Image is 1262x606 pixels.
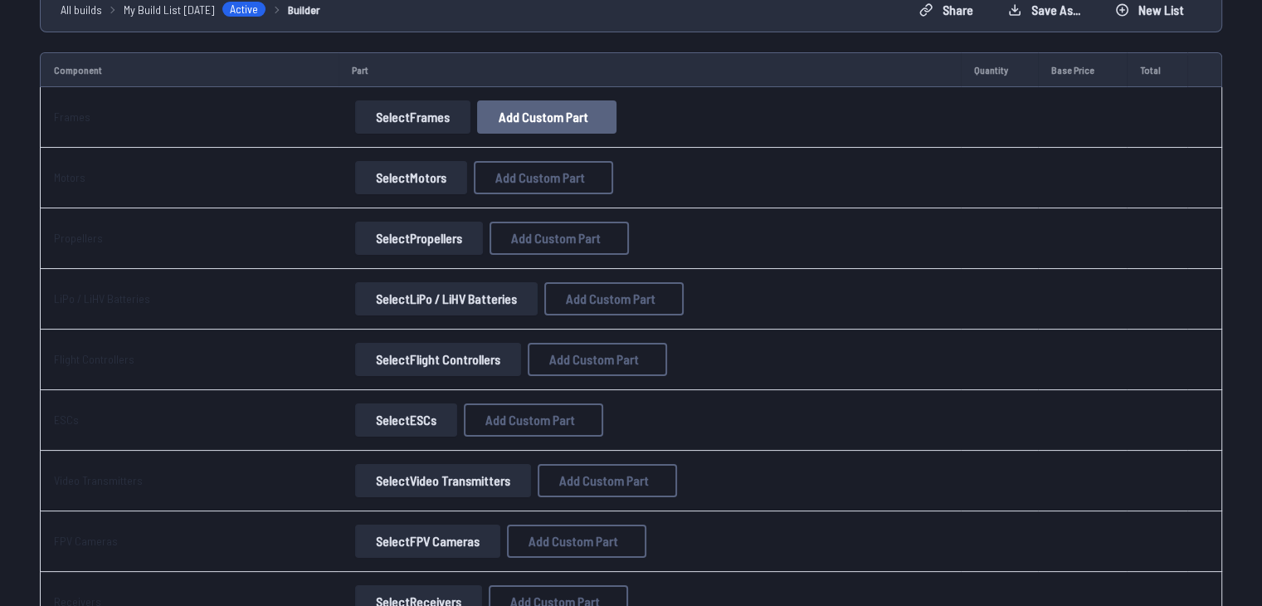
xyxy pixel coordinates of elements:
[355,222,483,255] button: SelectPropellers
[352,161,470,194] a: SelectMotors
[528,343,667,376] button: Add Custom Part
[40,52,339,87] td: Component
[124,1,215,18] span: My Build List [DATE]
[355,161,467,194] button: SelectMotors
[961,52,1038,87] td: Quantity
[124,1,266,18] a: My Build List [DATE]Active
[511,232,601,245] span: Add Custom Part
[54,534,118,548] a: FPV Cameras
[490,222,629,255] button: Add Custom Part
[499,110,588,124] span: Add Custom Part
[355,343,521,376] button: SelectFlight Controllers
[355,464,531,497] button: SelectVideo Transmitters
[54,291,150,305] a: LiPo / LiHV Batteries
[474,161,613,194] button: Add Custom Part
[464,403,603,437] button: Add Custom Part
[352,464,534,497] a: SelectVideo Transmitters
[1038,52,1127,87] td: Base Price
[352,343,524,376] a: SelectFlight Controllers
[352,525,504,558] a: SelectFPV Cameras
[566,292,655,305] span: Add Custom Part
[339,52,961,87] td: Part
[355,100,470,134] button: SelectFrames
[507,525,646,558] button: Add Custom Part
[529,535,618,548] span: Add Custom Part
[54,170,85,184] a: Motors
[61,1,102,18] a: All builds
[54,473,143,487] a: Video Transmitters
[549,353,639,366] span: Add Custom Part
[352,282,541,315] a: SelectLiPo / LiHV Batteries
[559,474,649,487] span: Add Custom Part
[544,282,684,315] button: Add Custom Part
[352,403,460,437] a: SelectESCs
[355,525,500,558] button: SelectFPV Cameras
[54,352,134,366] a: Flight Controllers
[355,403,457,437] button: SelectESCs
[485,413,575,427] span: Add Custom Part
[538,464,677,497] button: Add Custom Part
[352,222,486,255] a: SelectPropellers
[288,1,320,18] a: Builder
[495,171,585,184] span: Add Custom Part
[1127,52,1187,87] td: Total
[222,1,266,17] span: Active
[54,231,103,245] a: Propellers
[54,413,79,427] a: ESCs
[54,110,90,124] a: Frames
[352,100,474,134] a: SelectFrames
[477,100,616,134] button: Add Custom Part
[355,282,538,315] button: SelectLiPo / LiHV Batteries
